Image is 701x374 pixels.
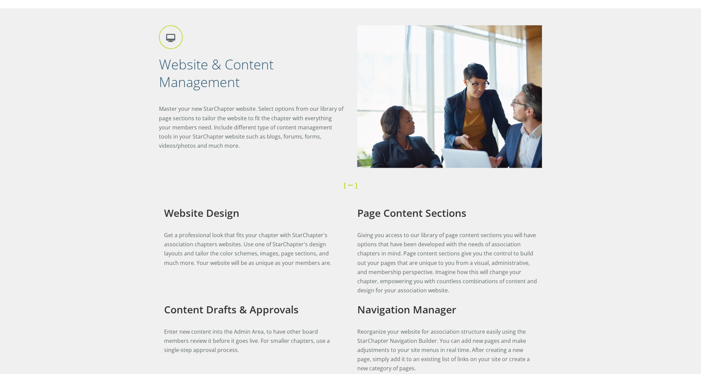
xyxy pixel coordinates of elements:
strong: [ [344,181,346,190]
img: Website and Content Management [357,25,542,168]
p: Get a professional look that fits your chapter with StarChapter's association chapters websites. ... [164,231,344,268]
h3: Page Content Sections [357,205,537,221]
h3: Navigation Manager [357,302,537,317]
h3: Website Design [164,205,344,221]
p: Reorganize your website for association structure easily using the StarChapter Navigation Builder... [357,327,537,373]
strong: ] [355,181,357,190]
p: Enter new content into the Admin Area, to have other board members review it before it goes live.... [164,327,344,355]
p: Giving you access to our library of page content sections you will have options that have been de... [357,231,537,295]
h3: Content Drafts & Approvals [164,302,344,317]
p: Master your new StarChapter website. Select options from our library of page sections to tailor t... [159,104,344,150]
h2: Website & Content Management [159,56,344,91]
